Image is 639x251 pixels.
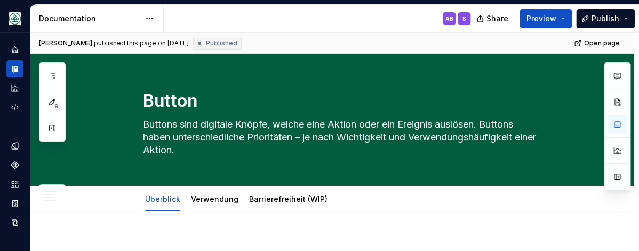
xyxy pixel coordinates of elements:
textarea: Button [141,88,544,114]
div: Documentation [39,13,140,24]
a: Analytics [6,80,23,97]
a: Storybook stories [6,195,23,212]
a: Assets [6,176,23,193]
a: Überblick [145,194,180,203]
button: Share [471,9,515,28]
img: df5db9ef-aba0-4771-bf51-9763b7497661.png [9,12,21,25]
a: Open page [571,36,625,51]
span: Preview [526,13,556,24]
span: Published [206,39,237,48]
a: Documentation [6,60,23,77]
a: Verwendung [191,194,238,203]
div: Barrierefreiheit (WIP) [245,187,332,210]
div: AB [445,14,453,23]
div: published this page on [DATE] [94,39,189,48]
a: Barrierefreiheit (WIP) [249,194,328,203]
a: Data sources [6,214,23,231]
button: Preview [520,9,572,28]
button: Publish [576,9,635,28]
span: [PERSON_NAME] [39,39,92,48]
div: S [462,14,466,23]
a: Home [6,41,23,58]
a: Components [6,156,23,174]
span: Open page [584,39,620,48]
textarea: Buttons sind digitale Knöpfe, welche eine Aktion oder ein Ereignis auslösen. Buttons haben unters... [141,116,544,159]
div: Überblick [141,187,185,210]
span: Publish [592,13,619,24]
span: Share [486,13,508,24]
a: Code automation [6,99,23,116]
a: Design tokens [6,137,23,154]
div: Verwendung [187,187,243,210]
span: 9 [52,102,61,111]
